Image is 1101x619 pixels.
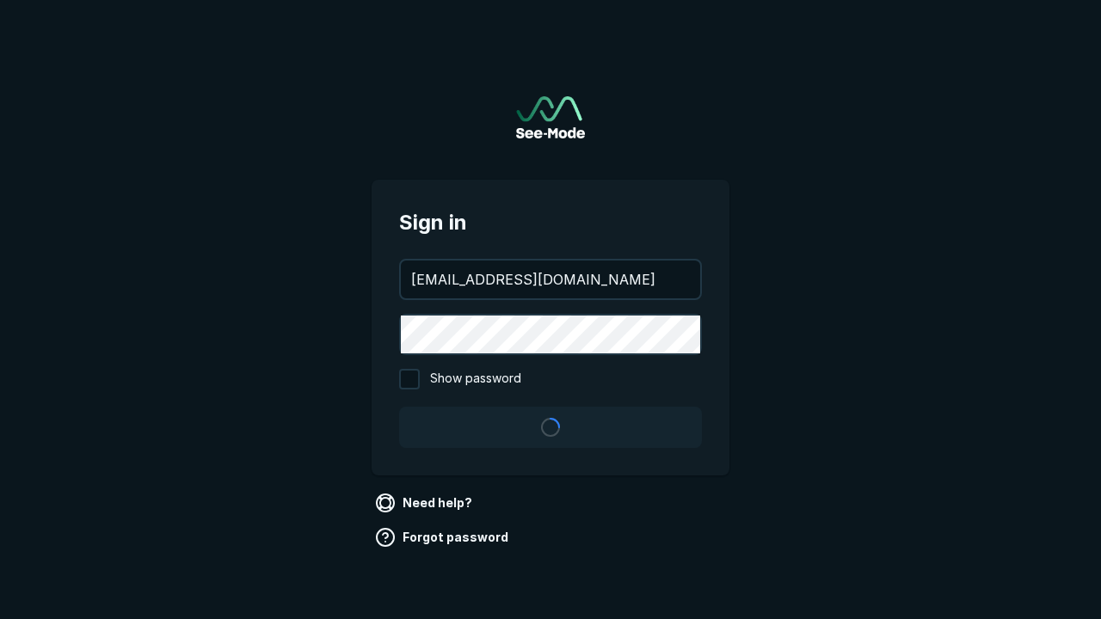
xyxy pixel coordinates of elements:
span: Sign in [399,207,702,238]
input: your@email.com [401,260,700,298]
a: Need help? [372,489,479,517]
img: See-Mode Logo [516,96,585,138]
span: Show password [430,369,521,389]
a: Forgot password [372,524,515,551]
a: Go to sign in [516,96,585,138]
